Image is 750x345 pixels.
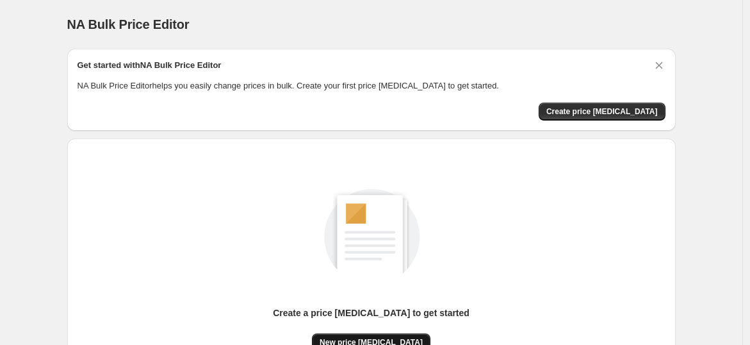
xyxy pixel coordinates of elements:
button: Create price change job [539,103,665,121]
span: NA Bulk Price Editor [67,17,190,31]
span: Create price [MEDICAL_DATA] [546,106,658,117]
p: Create a price [MEDICAL_DATA] to get started [273,307,469,319]
h2: Get started with NA Bulk Price Editor [77,59,222,72]
button: Dismiss card [653,59,665,72]
p: NA Bulk Price Editor helps you easily change prices in bulk. Create your first price [MEDICAL_DAT... [77,80,665,92]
